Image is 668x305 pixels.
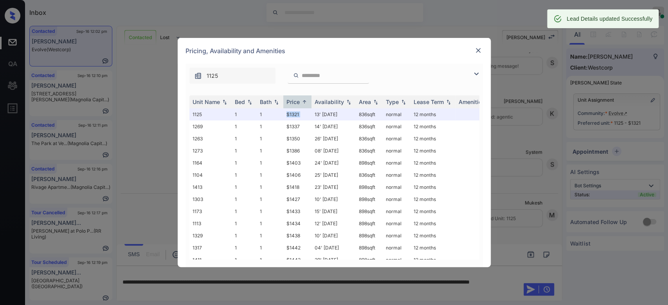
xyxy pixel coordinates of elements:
[283,169,311,181] td: $1406
[283,108,311,120] td: $1321
[257,242,283,254] td: 1
[383,205,411,217] td: normal
[411,254,456,266] td: 12 months
[189,108,232,120] td: 1125
[260,99,272,105] div: Bath
[257,217,283,230] td: 1
[356,133,383,145] td: 836 sqft
[232,157,257,169] td: 1
[386,99,399,105] div: Type
[189,217,232,230] td: 1113
[445,99,452,105] img: sorting
[257,230,283,242] td: 1
[383,230,411,242] td: normal
[459,99,485,105] div: Amenities
[411,108,456,120] td: 12 months
[311,242,356,254] td: 04' [DATE]
[356,181,383,193] td: 898 sqft
[311,230,356,242] td: 10' [DATE]
[474,47,482,54] img: close
[178,38,491,64] div: Pricing, Availability and Amenities
[189,254,232,266] td: 1411
[356,193,383,205] td: 898 sqft
[272,99,280,105] img: sorting
[189,230,232,242] td: 1329
[193,99,220,105] div: Unit Name
[311,193,356,205] td: 10' [DATE]
[283,217,311,230] td: $1434
[232,242,257,254] td: 1
[356,145,383,157] td: 836 sqft
[283,145,311,157] td: $1386
[283,193,311,205] td: $1427
[189,181,232,193] td: 1413
[232,230,257,242] td: 1
[257,145,283,157] td: 1
[189,157,232,169] td: 1164
[356,169,383,181] td: 836 sqft
[383,169,411,181] td: normal
[383,193,411,205] td: normal
[283,254,311,266] td: $1442
[383,157,411,169] td: normal
[257,254,283,266] td: 1
[311,145,356,157] td: 08' [DATE]
[383,133,411,145] td: normal
[383,108,411,120] td: normal
[411,120,456,133] td: 12 months
[257,193,283,205] td: 1
[283,242,311,254] td: $1442
[311,254,356,266] td: 29' [DATE]
[356,254,383,266] td: 898 sqft
[383,181,411,193] td: normal
[189,242,232,254] td: 1317
[232,205,257,217] td: 1
[356,230,383,242] td: 898 sqft
[311,133,356,145] td: 26' [DATE]
[283,157,311,169] td: $1403
[194,72,202,80] img: icon-zuma
[232,193,257,205] td: 1
[311,181,356,193] td: 23' [DATE]
[257,169,283,181] td: 1
[232,169,257,181] td: 1
[232,108,257,120] td: 1
[567,12,652,26] div: Lead Details updated Successfully
[232,254,257,266] td: 1
[359,99,371,105] div: Area
[372,99,380,105] img: sorting
[189,169,232,181] td: 1104
[311,120,356,133] td: 14' [DATE]
[356,108,383,120] td: 836 sqft
[383,242,411,254] td: normal
[411,217,456,230] td: 12 months
[283,205,311,217] td: $1433
[286,99,300,105] div: Price
[400,99,407,105] img: sorting
[411,181,456,193] td: 12 months
[383,254,411,266] td: normal
[414,99,444,105] div: Lease Term
[383,217,411,230] td: normal
[311,108,356,120] td: 13' [DATE]
[189,205,232,217] td: 1173
[311,217,356,230] td: 12' [DATE]
[283,120,311,133] td: $1337
[232,120,257,133] td: 1
[283,230,311,242] td: $1438
[246,99,254,105] img: sorting
[235,99,245,105] div: Bed
[301,99,308,105] img: sorting
[356,217,383,230] td: 898 sqft
[232,145,257,157] td: 1
[221,99,229,105] img: sorting
[411,205,456,217] td: 12 months
[293,72,299,79] img: icon-zuma
[189,120,232,133] td: 1269
[345,99,353,105] img: sorting
[411,133,456,145] td: 12 months
[257,205,283,217] td: 1
[411,169,456,181] td: 12 months
[257,157,283,169] td: 1
[311,205,356,217] td: 15' [DATE]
